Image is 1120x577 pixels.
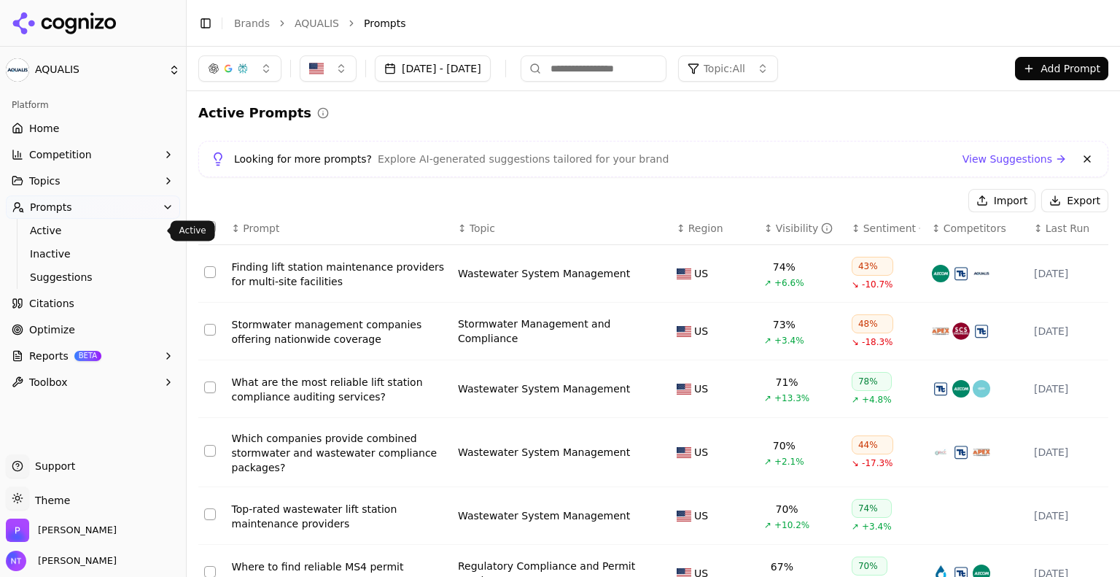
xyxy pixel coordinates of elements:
[846,212,926,245] th: sentiment
[852,314,893,333] div: 48%
[862,336,892,348] span: -18.3%
[694,382,708,396] span: US
[932,221,1022,236] div: ↕Competitors
[852,257,893,276] div: 43%
[1041,189,1108,212] button: Export
[973,380,990,398] img: epa
[30,270,157,284] span: Suggestions
[6,371,180,394] button: Toolbox
[688,221,723,236] span: Region
[694,445,708,460] span: US
[773,438,796,453] div: 70%
[29,147,92,162] span: Competition
[6,93,180,117] div: Platform
[6,292,180,315] a: Citations
[862,457,892,469] span: -17.3%
[852,457,859,469] span: ↘
[458,508,630,523] a: Wastewater System Management
[35,63,163,77] span: AQUALIS
[1034,382,1102,396] div: [DATE]
[774,519,809,531] span: +10.2%
[973,265,990,282] img: aqualisco
[458,266,630,281] a: Wastewater System Management
[232,375,446,404] a: What are the most reliable lift station compliance auditing services?
[29,322,75,337] span: Optimize
[458,382,630,396] div: Wastewater System Management
[32,554,117,568] span: [PERSON_NAME]
[234,18,270,29] a: Brands
[458,317,647,346] a: Stormwater Management and Compliance
[204,324,216,336] button: Select row 2
[677,268,691,279] img: US flag
[776,221,833,236] div: Visibility
[1046,221,1089,236] span: Last Run
[852,499,892,518] div: 74%
[1034,445,1102,460] div: [DATE]
[29,459,75,473] span: Support
[6,551,26,571] img: Nate Tower
[1070,506,1105,541] iframe: Intercom live chat
[179,225,206,236] p: Active
[458,221,665,236] div: ↕Topic
[6,551,117,571] button: Open user button
[677,326,691,337] img: US flag
[852,279,859,290] span: ↘
[952,322,970,340] img: scs engineers
[774,392,809,404] span: +13.3%
[378,152,669,166] span: Explore AI-generated suggestions tailored for your brand
[764,335,771,346] span: ↗
[452,212,671,245] th: Topic
[773,260,796,274] div: 74%
[29,375,68,390] span: Toolbox
[24,220,163,241] a: Active
[694,324,708,338] span: US
[232,502,446,531] a: Top-rated wastewater lift station maintenance providers
[852,221,920,236] div: ↕Sentiment
[944,221,1006,236] span: Competitors
[862,394,892,406] span: +4.8%
[764,221,840,236] div: ↕Visibility
[694,508,708,523] span: US
[30,223,157,238] span: Active
[773,317,796,332] div: 73%
[1078,150,1096,168] button: Dismiss banner
[226,212,452,245] th: Prompt
[776,375,798,390] div: 71%
[6,519,29,542] img: Perrill
[677,384,691,395] img: US flag
[6,519,117,542] button: Open organization switcher
[375,55,491,82] button: [DATE] - [DATE]
[204,266,216,278] button: Select row 1
[852,435,893,454] div: 44%
[1034,221,1102,236] div: ↕Last Run
[29,121,59,136] span: Home
[677,221,752,236] div: ↕Region
[232,431,446,475] div: Which companies provide combined stormwater and wastewater compliance packages?
[1034,266,1102,281] div: [DATE]
[458,445,630,460] a: Wastewater System Management
[204,508,216,520] button: Select row 5
[771,559,793,574] div: 67%
[962,152,1067,166] a: View Suggestions
[932,444,949,461] img: pace analytical
[29,296,74,311] span: Citations
[952,380,970,398] img: aecom
[677,447,691,458] img: US flag
[6,344,180,368] button: ReportsBETA
[932,265,949,282] img: aecom
[232,260,446,289] div: Finding lift station maintenance providers for multi-site facilities
[6,117,180,140] a: Home
[30,200,72,214] span: Prompts
[29,495,70,506] span: Theme
[234,16,1079,31] nav: breadcrumb
[758,212,846,245] th: brandMentionRate
[764,519,771,531] span: ↗
[952,444,970,461] img: tetra tech
[74,351,101,361] span: BETA
[232,221,446,236] div: ↕Prompt
[232,317,446,346] a: Stormwater management companies offering nationwide coverage
[6,195,180,219] button: Prompts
